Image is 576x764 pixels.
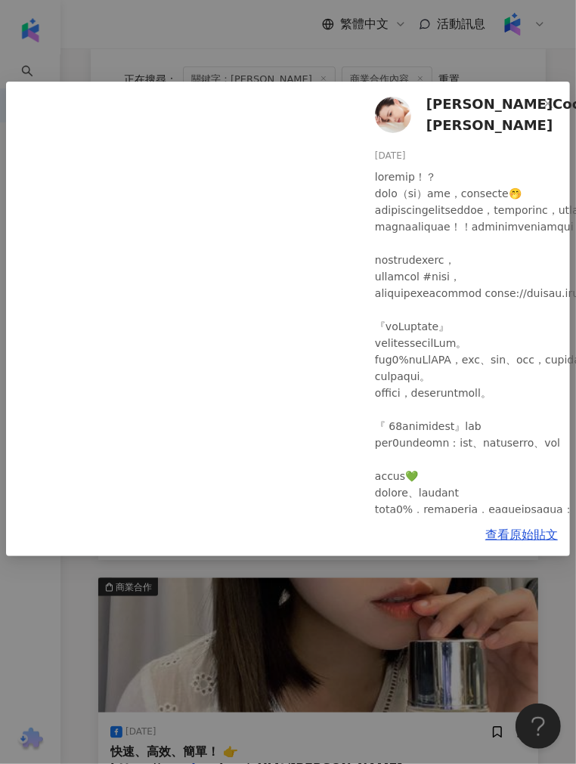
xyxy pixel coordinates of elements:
[542,97,554,110] span: close
[533,88,563,119] button: Close
[375,97,411,133] img: KOL Avatar
[6,82,351,556] iframe: fb:post Facebook Social Plugin
[485,527,558,542] a: 查看原始貼文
